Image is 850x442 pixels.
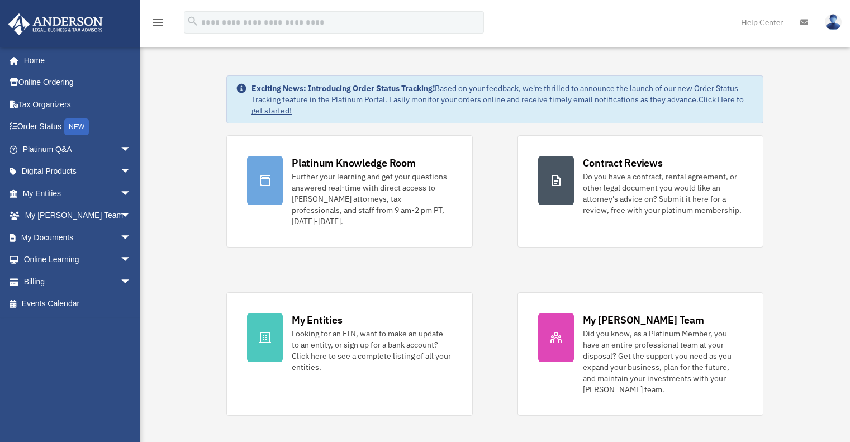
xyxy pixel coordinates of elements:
[251,83,754,116] div: Based on your feedback, we're thrilled to announce the launch of our new Order Status Tracking fe...
[120,226,143,249] span: arrow_drop_down
[5,13,106,35] img: Anderson Advisors Platinum Portal
[292,156,416,170] div: Platinum Knowledge Room
[583,171,743,216] div: Do you have a contract, rental agreement, or other legal document you would like an attorney's ad...
[64,118,89,135] div: NEW
[583,313,704,327] div: My [PERSON_NAME] Team
[8,160,148,183] a: Digital Productsarrow_drop_down
[151,20,164,29] a: menu
[8,138,148,160] a: Platinum Q&Aarrow_drop_down
[8,270,148,293] a: Billingarrow_drop_down
[8,72,148,94] a: Online Ordering
[8,49,143,72] a: Home
[120,182,143,205] span: arrow_drop_down
[292,328,452,373] div: Looking for an EIN, want to make an update to an entity, or sign up for a bank account? Click her...
[8,116,148,139] a: Order StatusNEW
[120,205,143,227] span: arrow_drop_down
[120,270,143,293] span: arrow_drop_down
[226,292,472,416] a: My Entities Looking for an EIN, want to make an update to an entity, or sign up for a bank accoun...
[517,135,763,248] a: Contract Reviews Do you have a contract, rental agreement, or other legal document you would like...
[8,249,148,271] a: Online Learningarrow_drop_down
[251,83,435,93] strong: Exciting News: Introducing Order Status Tracking!
[292,171,452,227] div: Further your learning and get your questions answered real-time with direct access to [PERSON_NAM...
[8,226,148,249] a: My Documentsarrow_drop_down
[583,156,663,170] div: Contract Reviews
[151,16,164,29] i: menu
[120,249,143,272] span: arrow_drop_down
[120,160,143,183] span: arrow_drop_down
[187,15,199,27] i: search
[292,313,342,327] div: My Entities
[517,292,763,416] a: My [PERSON_NAME] Team Did you know, as a Platinum Member, you have an entire professional team at...
[8,182,148,205] a: My Entitiesarrow_drop_down
[8,93,148,116] a: Tax Organizers
[120,138,143,161] span: arrow_drop_down
[226,135,472,248] a: Platinum Knowledge Room Further your learning and get your questions answered real-time with dire...
[251,94,744,116] a: Click Here to get started!
[583,328,743,395] div: Did you know, as a Platinum Member, you have an entire professional team at your disposal? Get th...
[8,293,148,315] a: Events Calendar
[8,205,148,227] a: My [PERSON_NAME] Teamarrow_drop_down
[825,14,842,30] img: User Pic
